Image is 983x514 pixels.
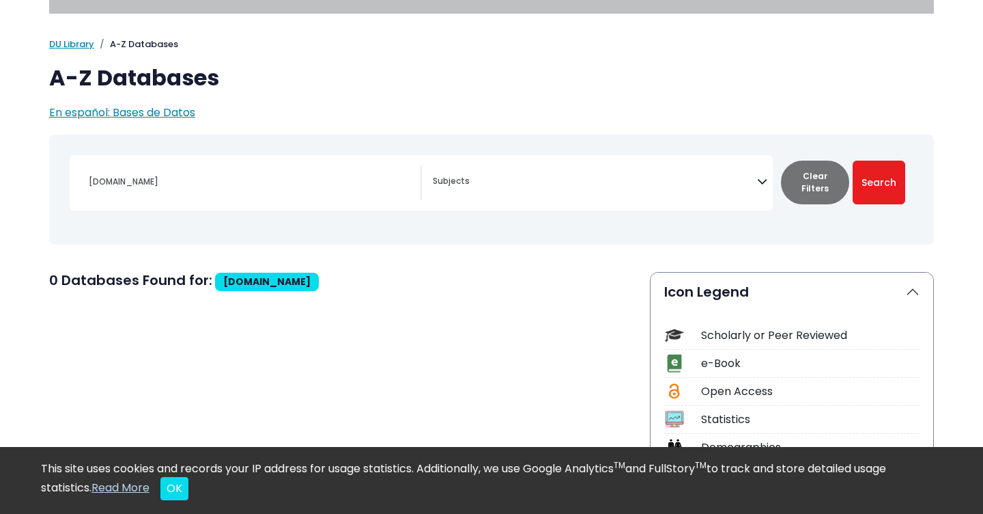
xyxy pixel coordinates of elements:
[701,439,920,456] div: Demographics
[223,275,311,288] span: [DOMAIN_NAME]
[665,354,683,373] img: Icon e-Book
[666,382,683,401] img: Icon Open Access
[91,480,149,496] a: Read More
[49,105,195,120] a: En español: Bases de Datos
[665,438,683,457] img: Icon Demographics
[701,383,920,400] div: Open Access
[665,326,683,344] img: Icon Scholarly or Peer Reviewed
[160,477,188,500] button: Close
[701,327,920,344] div: Scholarly or Peer Reviewed
[49,65,934,91] h1: A-Z Databases
[49,271,212,290] span: 0 Databases Found for:
[433,177,757,188] textarea: Search
[94,38,178,51] li: A-Z Databases
[49,135,934,245] nav: Search filters
[701,411,920,428] div: Statistics
[49,38,934,51] nav: breadcrumb
[81,172,421,191] input: Search database by title or keyword
[614,459,625,471] sup: TM
[49,38,94,51] a: DU Library
[41,461,942,500] div: This site uses cookies and records your IP address for usage statistics. Additionally, we use Goo...
[853,161,905,204] button: Submit for Search Results
[651,273,933,311] button: Icon Legend
[781,161,849,204] button: Clear Filters
[695,459,707,471] sup: TM
[665,410,683,429] img: Icon Statistics
[701,355,920,372] div: e-Book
